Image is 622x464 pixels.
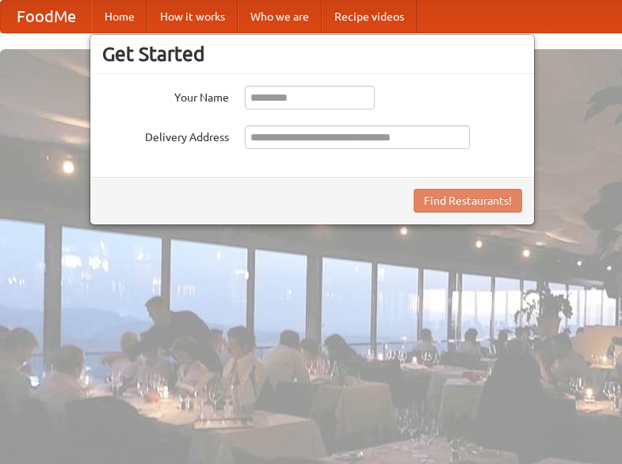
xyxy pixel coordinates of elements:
[102,86,229,105] label: Your Name
[1,1,92,33] a: FoodMe
[238,1,322,33] a: Who we are
[414,189,522,213] button: Find Restaurants!
[102,42,522,66] h3: Get Started
[322,1,417,33] a: Recipe videos
[102,125,229,145] label: Delivery Address
[92,1,147,33] a: Home
[147,1,238,33] a: How it works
